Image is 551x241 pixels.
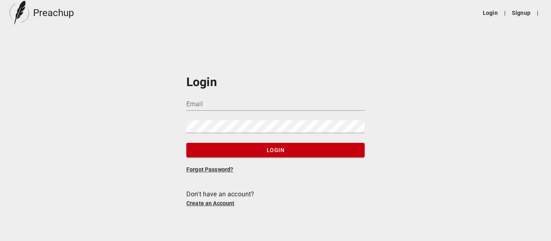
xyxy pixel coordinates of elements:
a: Signup [512,9,530,17]
li: | [501,9,509,17]
li: | [534,9,541,17]
a: Login [483,9,498,17]
span: Login [193,145,358,155]
img: preachup-logo.png [10,1,29,25]
a: Forgot Password? [186,166,233,173]
button: Login [186,143,365,158]
div: Don't have an account? [186,190,365,199]
h5: Preachup [33,6,74,19]
a: Create an Account [186,200,235,206]
h3: Login [186,74,365,91]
